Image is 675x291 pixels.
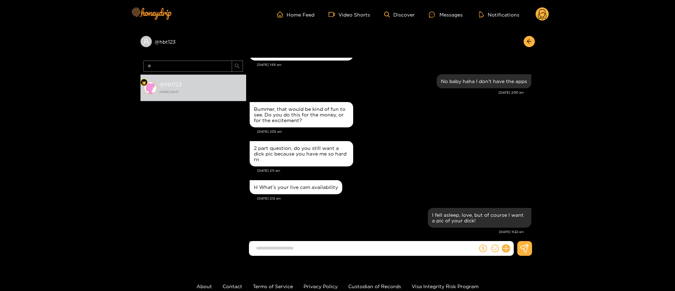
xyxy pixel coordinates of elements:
button: search [232,61,243,72]
div: [DATE] 2:11 am [257,168,531,173]
div: Sep. 15, 2:12 am [250,180,342,194]
div: [DATE] 11:22 am [250,229,524,234]
a: Home Feed [277,11,314,18]
a: Video Shorts [329,11,370,18]
div: Sep. 15, 11:22 am [428,208,531,228]
span: arrow-left [526,39,532,45]
div: I fell asleep, love, but of course I want a pic of your dick! [432,212,527,223]
div: @hbt123 [140,36,246,47]
div: 2 part question, do you still want a dick pic because you have me so hard rn [254,145,349,162]
div: [DATE] 2:00 am [250,90,524,95]
div: Messages [429,11,463,19]
button: dollar [478,243,488,254]
strong: [DATE] 00:57 [160,89,243,95]
a: Custodian of Records [348,284,401,289]
button: Notifications [477,11,521,18]
div: Sep. 15, 2:02 am [250,102,353,127]
div: [DATE] 2:02 am [257,129,531,134]
a: Visa Integrity Risk Program [412,284,479,289]
span: home [277,11,287,18]
span: dollar [479,245,487,252]
strong: @ hbt123 [160,81,182,87]
button: arrow-left [524,36,535,47]
div: Bummer, that would be kind of fun to see. Do you do this for the money, or for the excitement? [254,106,349,123]
a: About [196,284,212,289]
img: conversation [144,82,157,94]
div: Sep. 15, 2:11 am [250,141,353,166]
span: smile [491,245,499,252]
div: Sep. 15, 2:00 am [437,74,531,88]
span: user [143,38,149,45]
div: No baby haha I don't have the apps [441,78,527,84]
a: Contact [223,284,242,289]
a: Terms of Service [253,284,293,289]
div: [DATE] 2:12 am [257,196,531,201]
div: H What’s your live cam availability [254,184,338,190]
img: Fan Level [142,81,146,85]
span: video-camera [329,11,338,18]
a: Privacy Policy [304,284,338,289]
a: Discover [384,12,415,18]
div: [DATE] 1:59 am [257,62,531,67]
span: search [235,63,240,69]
